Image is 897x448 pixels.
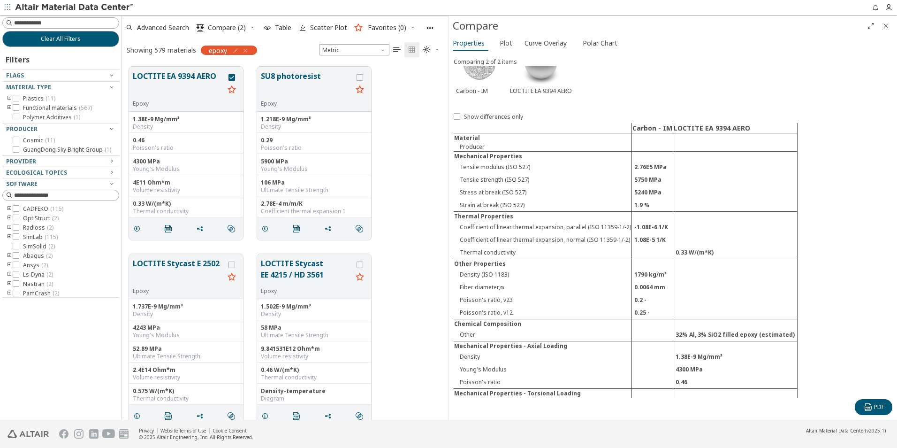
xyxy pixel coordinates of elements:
td: Mechanical Properties - Axial Loading [454,341,632,350]
span: Advanced Search [137,24,189,31]
button: PDF Download [160,219,180,238]
td: Density (ISO 1183) [454,268,632,281]
span: ( 2 ) [46,252,53,260]
div: Young's Modulus [261,165,367,173]
button: LOCTITE Stycast EE 4215 / HD 3561 [261,258,352,287]
div: (v2025.1) [806,427,886,434]
button: Favorite [352,83,367,98]
div: 1.737E-9 Mg/mm³ [133,303,239,310]
span: Cosmic [23,137,55,144]
button: Share [320,219,340,238]
div: Showing 579 materials [127,46,196,54]
div: Thermal conductivity [133,208,239,215]
button: Details [129,219,149,238]
i:  [356,225,363,232]
i:  [865,403,872,411]
div: Compare [453,18,863,33]
button: Share [192,407,212,425]
div: Epoxy [261,287,352,295]
i:  [393,46,401,54]
button: SU8 photoresist [261,70,352,100]
td: Other [454,328,632,341]
span: Favorites (0) [368,24,406,31]
button: Favorite [224,83,239,98]
i: toogle group [6,262,13,269]
button: Share [320,407,340,425]
span: Show differences only [464,113,523,121]
a: Cookie Consent [213,427,247,434]
td: Thermal conductivity [454,246,632,259]
td: Tensile strength (ISO 527) [454,173,632,186]
div: Poisson's ratio [133,144,239,152]
div: 4E11 Ohm*m [133,179,239,186]
i:  [228,412,235,420]
td: Stress at break (ISO 527) [454,186,632,199]
i: toogle group [6,224,13,232]
div: 58 MPa [261,324,367,332]
button: Ecological Topics [2,167,119,178]
td: 1.08E-5 1/K [632,233,673,246]
span: Polar Chart [583,36,617,51]
div: Poisson's ratio [261,144,367,152]
button: Full Screen [863,18,878,33]
img: Altair Material Data Center [15,3,135,12]
div: © 2025 Altair Engineering, Inc. All Rights Reserved. [139,434,253,440]
td: Density [454,350,632,363]
span: ( 2 ) [46,270,53,278]
td: Tensile modulus (ISO 527) [454,161,632,173]
td: Coefficient of linear thermal expansion, parallel (ISO 11359-1/-2) [454,221,632,233]
span: ( 1 ) [105,146,111,154]
td: 1790 kg/m³ [632,268,673,281]
div: Young's Modulus [133,332,239,339]
span: Abaqus [23,252,53,260]
i: toogle group [6,290,13,297]
td: Material [454,133,632,142]
i:  [165,225,172,232]
div: 0.29 [261,137,367,144]
td: Mechanical Properties [454,151,632,161]
td: 0.33 W/(m*K) [673,246,798,259]
span: Altair Material Data Center [806,427,865,434]
span: Producer [6,125,38,133]
span: ( 1 ) [74,113,80,121]
span: ( 11 ) [45,136,55,144]
button: Favorite [224,270,239,285]
button: Software [2,178,119,190]
button: Details [257,407,277,425]
div: Thermal conductivity [133,395,239,402]
a: Privacy [139,427,154,434]
div: 5900 MPa [261,158,367,165]
span: Ansys [23,262,48,269]
td: Producer [454,142,632,152]
td: Poisson's ratio, v12 [454,306,632,319]
span: ( 2 ) [48,242,55,250]
button: Table View [389,42,404,57]
i:  [423,46,431,54]
i: toogle group [6,233,13,241]
span: PDF [874,403,884,411]
td: Fiber diameter,ᴓ [454,281,632,294]
td: Mechanical Properties - Torsional Loading [454,388,632,398]
div: Epoxy [133,100,224,108]
td: 1.38E-9 Mg/mm³ [673,350,798,363]
div: 0.46 W/(m*K) [261,366,367,374]
span: Curve Overlay [525,36,567,51]
span: Clear All Filters [41,35,81,43]
span: ( 115 ) [50,205,63,213]
button: PDF Download [160,407,180,425]
td: 0.0064 mm [632,281,673,294]
td: Chemical Composition [454,319,632,328]
div: Diagram [261,395,367,402]
button: Details [129,407,149,425]
div: Density [261,123,367,131]
span: Flags [6,71,24,79]
i: toogle group [6,271,13,278]
div: Young's Modulus [133,165,239,173]
span: epoxy [209,46,227,54]
td: 5240 MPa [632,186,673,199]
div: 4300 MPa [133,158,239,165]
button: Share [192,219,212,238]
button: LOCTITE Stycast E 2502 [133,258,224,287]
span: ( 2 ) [47,224,53,232]
button: PDF Download [289,407,308,425]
